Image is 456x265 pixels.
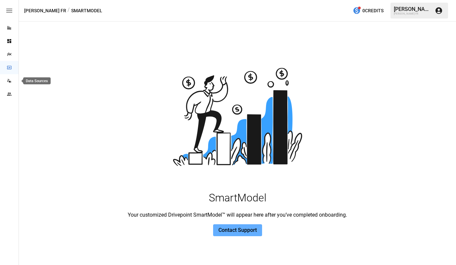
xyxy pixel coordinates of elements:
[350,5,386,17] button: 0Credits
[362,7,384,15] span: 0 Credits
[394,6,431,12] div: [PERSON_NAME]
[171,51,304,183] img: hero image
[19,211,456,219] p: Your customized Drivepoint SmartModel™ will appear here after you’ve completed onboarding.
[23,78,51,84] div: Data Sources
[68,7,70,15] div: /
[19,185,456,211] p: SmartModel
[213,224,262,236] button: Contact Support
[24,7,66,15] button: [PERSON_NAME] FR
[394,12,431,15] div: [PERSON_NAME] FR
